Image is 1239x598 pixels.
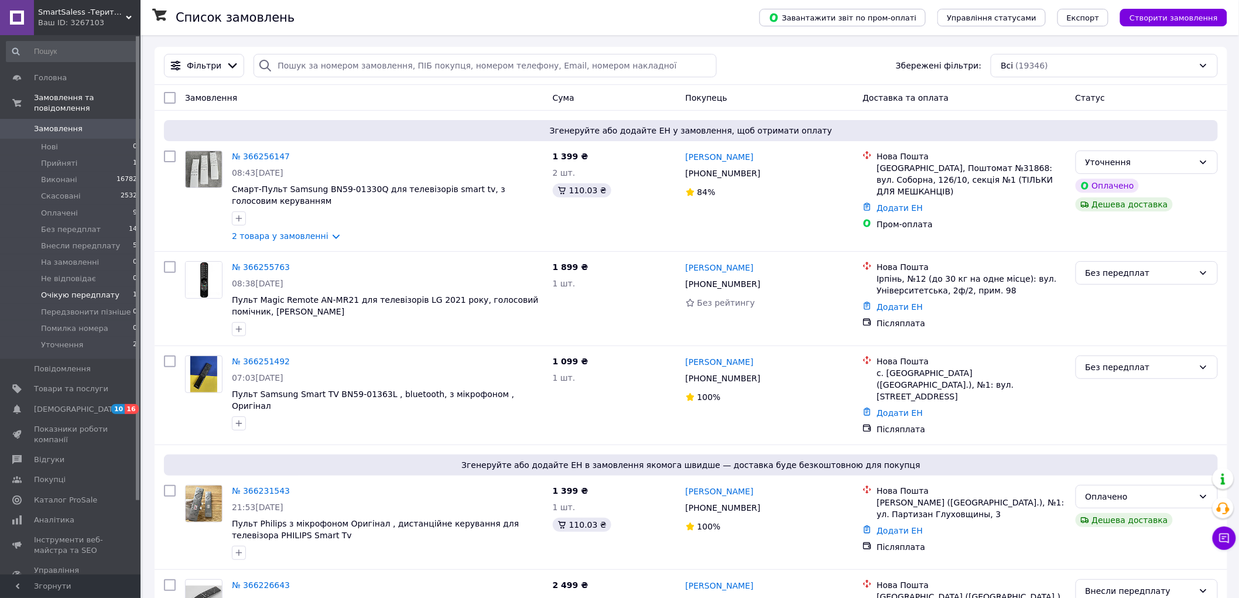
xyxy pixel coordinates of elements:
span: Відгуки [34,455,64,465]
span: Не відповідає [41,274,96,284]
span: Управління сайтом [34,565,108,586]
a: [PERSON_NAME] [686,356,754,368]
span: Статус [1076,93,1105,102]
div: [PHONE_NUMBER] [683,165,763,182]
div: Післяплата [877,317,1066,329]
div: Оплачено [1086,490,1194,503]
span: 07:03[DATE] [232,373,283,382]
span: 84% [697,187,716,197]
div: 110.03 ₴ [553,183,611,197]
div: [PHONE_NUMBER] [683,276,763,292]
span: [DEMOGRAPHIC_DATA] [34,404,121,415]
img: Фото товару [190,356,218,392]
span: 1 шт. [553,503,576,512]
div: Ірпінь, №12 (до 30 кг на одне місце): вул. Університетська, 2ф/2, прим. 98 [877,273,1066,296]
span: Очікую передплату [41,290,119,300]
span: 1 099 ₴ [553,357,588,366]
span: Всі [1001,60,1013,71]
span: 0 [133,274,137,284]
a: № 366226643 [232,580,290,590]
span: Пульт Magic Remote AN-MR21 для телевізорів LG 2021 року, голосовий помічник, [PERSON_NAME] [232,295,539,316]
span: Прийняті [41,158,77,169]
a: Додати ЕН [877,203,923,213]
span: Покупці [34,474,66,485]
span: Повідомлення [34,364,91,374]
span: Замовлення та повідомлення [34,93,141,114]
button: Чат з покупцем [1213,527,1236,550]
span: Управління статусами [947,13,1036,22]
a: № 366231543 [232,486,290,496]
img: Фото товару [186,151,222,187]
a: Додати ЕН [877,408,923,418]
span: Смарт-Пульт Samsung BN59-01330Q для телевізорів smart tv, з голосовим керуванням [232,184,505,206]
span: 2 шт. [553,168,576,177]
a: 2 товара у замовленні [232,231,328,241]
div: [PHONE_NUMBER] [683,370,763,387]
span: 14 [129,224,137,235]
span: Помилка номера [41,323,108,334]
span: На замовленні [41,257,99,268]
a: Додати ЕН [877,526,923,535]
button: Експорт [1057,9,1109,26]
div: Уточнення [1086,156,1194,169]
span: Показники роботи компанії [34,424,108,445]
span: Cума [553,93,574,102]
span: 1 399 ₴ [553,152,588,161]
span: Згенеруйте або додайте ЕН в замовлення якомога швидше — доставка буде безкоштовною для покупця [169,459,1213,471]
span: Оплачені [41,208,78,218]
span: 08:43[DATE] [232,168,283,177]
a: № 366256147 [232,152,290,161]
div: с. [GEOGRAPHIC_DATA] ([GEOGRAPHIC_DATA].), №1: вул. [STREET_ADDRESS] [877,367,1066,402]
span: 1 шт. [553,279,576,288]
a: Фото товару [185,485,223,522]
a: Фото товару [185,261,223,299]
a: [PERSON_NAME] [686,151,754,163]
span: 1 [133,158,137,169]
div: 110.03 ₴ [553,518,611,532]
div: Без передплат [1086,361,1194,374]
span: 0 [133,323,137,334]
span: Виконані [41,175,77,185]
span: Внесли передплату [41,241,120,251]
div: [GEOGRAPHIC_DATA], Поштомат №31868: вул. Соборна, 126/10, секція №1 (ТІЛЬКИ ДЛЯ МЕШКАНЦІВ) [877,162,1066,197]
span: Завантажити звіт по пром-оплаті [769,12,916,23]
div: Нова Пошта [877,579,1066,591]
span: Експорт [1067,13,1100,22]
span: 16782 [117,175,137,185]
span: Пульт Samsung Smart TV BN59-01363L , bluetooth, з мікрофоном , Оригінал [232,389,514,411]
span: Покупець [686,93,727,102]
div: Оплачено [1076,179,1139,193]
span: 5 [133,241,137,251]
span: Інструменти веб-майстра та SEO [34,535,108,556]
span: Товари та послуги [34,384,108,394]
span: 1 399 ₴ [553,486,588,496]
div: Без передплат [1086,266,1194,279]
button: Створити замовлення [1120,9,1227,26]
span: Уточнення [41,340,83,350]
a: Фото товару [185,151,223,188]
span: Без рейтингу [697,298,755,307]
div: Нова Пошта [877,151,1066,162]
span: Згенеруйте або додайте ЕН у замовлення, щоб отримати оплату [169,125,1213,136]
div: Післяплата [877,541,1066,553]
span: Аналітика [34,515,74,525]
span: Передзвонити пізніше [41,307,131,317]
span: Доставка та оплата [862,93,949,102]
span: 100% [697,522,721,531]
div: Нова Пошта [877,356,1066,367]
span: Замовлення [185,93,237,102]
span: 2 [133,340,137,350]
span: 1 899 ₴ [553,262,588,272]
span: SmartSaless -Територія розумних продажів. Інтернет магазин електроніки та товарів для відпочінку [38,7,126,18]
span: Створити замовлення [1130,13,1218,22]
div: Пром-оплата [877,218,1066,230]
a: Фото товару [185,356,223,393]
span: Замовлення [34,124,83,134]
div: [PHONE_NUMBER] [683,500,763,516]
div: Дешева доставка [1076,513,1173,527]
span: 16 [125,404,138,414]
button: Управління статусами [937,9,1046,26]
div: [PERSON_NAME] ([GEOGRAPHIC_DATA].), №1: ул. Партизан Глуховщины, 3 [877,497,1066,520]
div: Післяплата [877,423,1066,435]
a: № 366255763 [232,262,290,272]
